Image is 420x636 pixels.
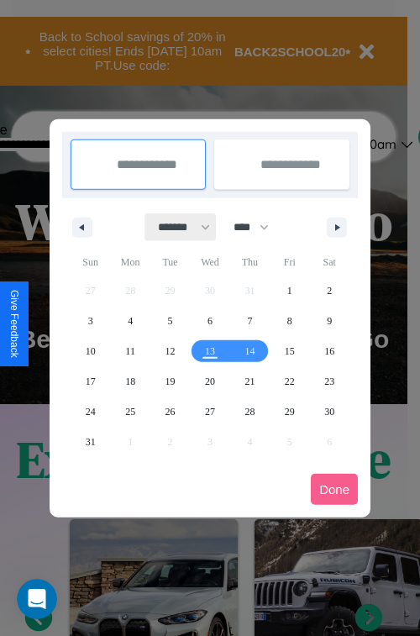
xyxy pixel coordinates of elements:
[310,306,349,336] button: 9
[207,306,213,336] span: 6
[71,427,110,457] button: 31
[310,366,349,397] button: 23
[270,397,309,427] button: 29
[190,306,229,336] button: 6
[324,397,334,427] span: 30
[310,249,349,276] span: Sat
[311,474,358,505] button: Done
[110,336,150,366] button: 11
[86,336,96,366] span: 10
[205,366,215,397] span: 20
[190,397,229,427] button: 27
[125,336,135,366] span: 11
[71,397,110,427] button: 24
[150,306,190,336] button: 5
[110,366,150,397] button: 18
[165,336,176,366] span: 12
[230,306,270,336] button: 7
[165,397,176,427] span: 26
[86,397,96,427] span: 24
[125,366,135,397] span: 18
[270,366,309,397] button: 22
[270,249,309,276] span: Fri
[310,397,349,427] button: 30
[110,306,150,336] button: 4
[247,306,252,336] span: 7
[327,306,332,336] span: 9
[110,397,150,427] button: 25
[86,427,96,457] span: 31
[71,249,110,276] span: Sun
[17,579,57,619] iframe: Intercom live chat
[230,366,270,397] button: 21
[230,397,270,427] button: 28
[285,336,295,366] span: 15
[150,397,190,427] button: 26
[71,366,110,397] button: 17
[285,397,295,427] span: 29
[270,336,309,366] button: 15
[190,366,229,397] button: 20
[150,249,190,276] span: Tue
[110,249,150,276] span: Mon
[244,366,255,397] span: 21
[310,336,349,366] button: 16
[324,336,334,366] span: 16
[190,249,229,276] span: Wed
[324,366,334,397] span: 23
[287,306,292,336] span: 8
[125,397,135,427] span: 25
[168,306,173,336] span: 5
[205,336,215,366] span: 13
[88,306,93,336] span: 3
[150,336,190,366] button: 12
[71,336,110,366] button: 10
[287,276,292,306] span: 1
[190,336,229,366] button: 13
[310,276,349,306] button: 2
[244,336,255,366] span: 14
[285,366,295,397] span: 22
[8,290,20,358] div: Give Feedback
[230,249,270,276] span: Thu
[230,336,270,366] button: 14
[165,366,176,397] span: 19
[150,366,190,397] button: 19
[244,397,255,427] span: 28
[128,306,133,336] span: 4
[86,366,96,397] span: 17
[71,306,110,336] button: 3
[327,276,332,306] span: 2
[270,306,309,336] button: 8
[205,397,215,427] span: 27
[270,276,309,306] button: 1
